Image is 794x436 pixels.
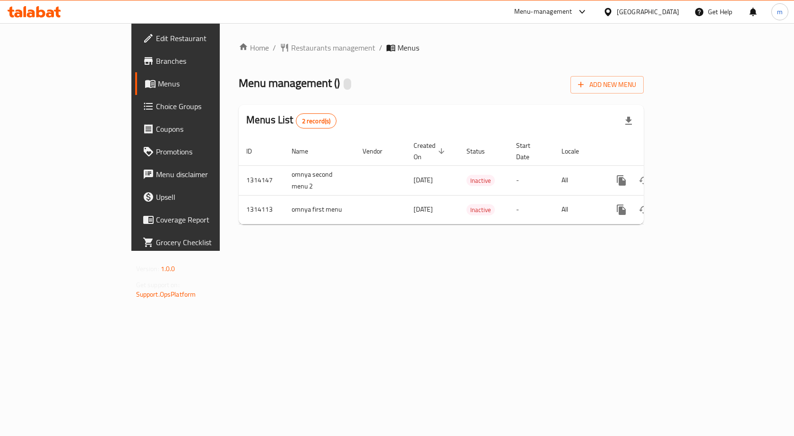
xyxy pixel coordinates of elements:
[284,165,355,195] td: omnya second menu 2
[246,145,264,157] span: ID
[610,198,633,221] button: more
[156,237,257,248] span: Grocery Checklist
[466,204,495,215] div: Inactive
[362,145,395,157] span: Vendor
[284,195,355,224] td: omnya first menu
[509,165,554,195] td: -
[296,117,337,126] span: 2 record(s)
[509,195,554,224] td: -
[603,137,708,166] th: Actions
[135,95,264,118] a: Choice Groups
[135,140,264,163] a: Promotions
[610,169,633,192] button: more
[414,140,448,162] span: Created On
[135,186,264,208] a: Upsell
[554,165,603,195] td: All
[161,263,175,275] span: 1.0.0
[136,263,159,275] span: Version:
[135,72,264,95] a: Menus
[135,208,264,231] a: Coverage Report
[466,205,495,215] span: Inactive
[570,76,644,94] button: Add New Menu
[633,169,656,192] button: Change Status
[135,118,264,140] a: Coupons
[617,7,679,17] div: [GEOGRAPHIC_DATA]
[156,214,257,225] span: Coverage Report
[554,195,603,224] td: All
[135,163,264,186] a: Menu disclaimer
[156,101,257,112] span: Choice Groups
[136,279,180,291] span: Get support on:
[291,42,375,53] span: Restaurants management
[561,145,591,157] span: Locale
[239,42,644,53] nav: breadcrumb
[516,140,543,162] span: Start Date
[246,113,337,128] h2: Menus List
[156,169,257,180] span: Menu disclaimer
[414,174,433,186] span: [DATE]
[578,79,636,91] span: Add New Menu
[414,203,433,215] span: [DATE]
[239,72,340,94] span: Menu management ( )
[156,146,257,157] span: Promotions
[466,145,497,157] span: Status
[156,55,257,67] span: Branches
[379,42,382,53] li: /
[466,175,495,186] span: Inactive
[633,198,656,221] button: Change Status
[617,110,640,132] div: Export file
[397,42,419,53] span: Menus
[273,42,276,53] li: /
[239,137,708,224] table: enhanced table
[158,78,257,89] span: Menus
[296,113,337,128] div: Total records count
[292,145,320,157] span: Name
[135,50,264,72] a: Branches
[156,123,257,135] span: Coupons
[156,33,257,44] span: Edit Restaurant
[280,42,375,53] a: Restaurants management
[135,231,264,254] a: Grocery Checklist
[135,27,264,50] a: Edit Restaurant
[156,191,257,203] span: Upsell
[136,288,196,300] a: Support.OpsPlatform
[777,7,783,17] span: m
[514,6,572,17] div: Menu-management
